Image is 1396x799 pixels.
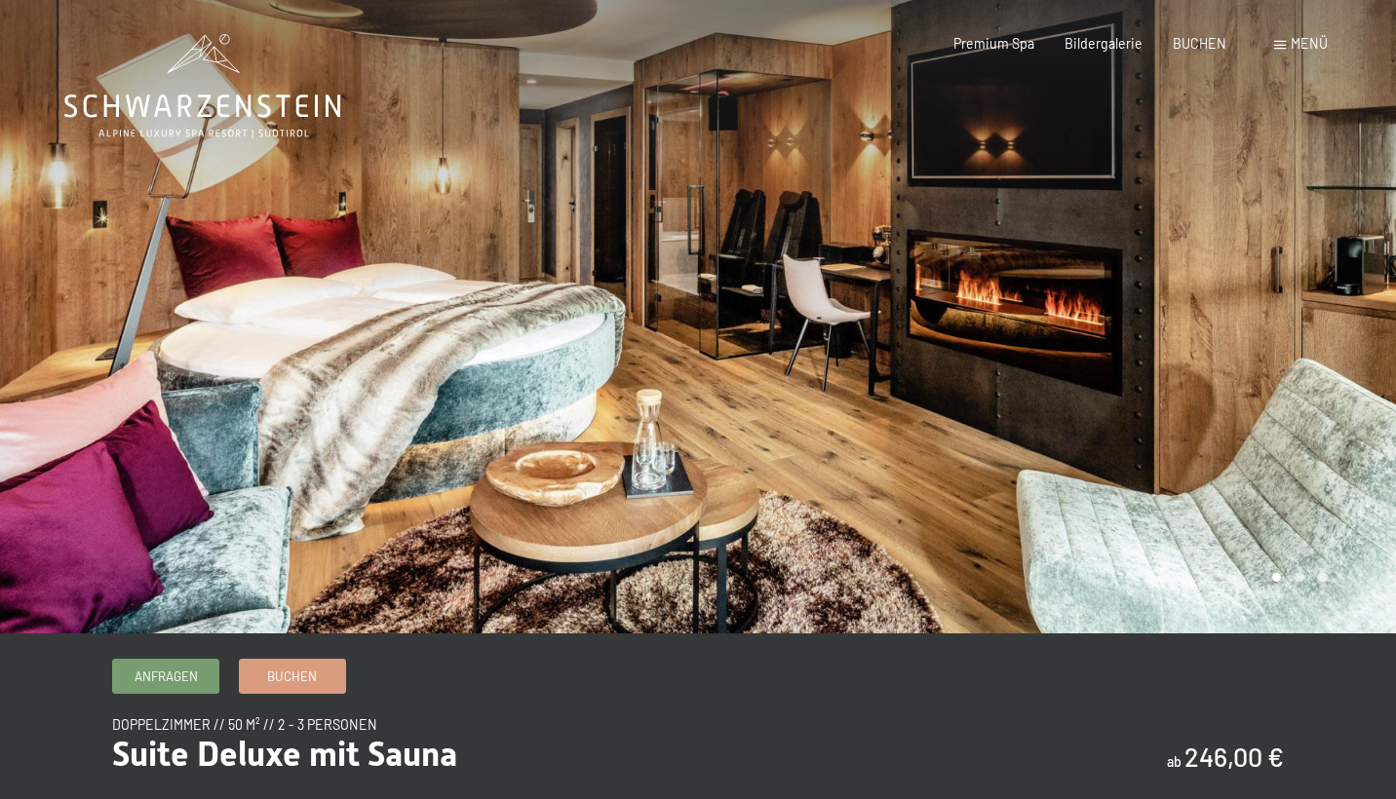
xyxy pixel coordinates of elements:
a: Anfragen [113,660,218,692]
span: Suite Deluxe mit Sauna [112,734,457,774]
a: Buchen [240,660,345,692]
a: Bildergalerie [1065,35,1143,52]
a: Premium Spa [953,35,1034,52]
span: Anfragen [135,667,198,685]
span: ab [1167,753,1182,770]
span: Buchen [267,667,317,685]
b: 246,00 € [1184,741,1284,772]
span: Doppelzimmer // 50 m² // 2 - 3 Personen [112,716,377,733]
a: BUCHEN [1173,35,1226,52]
span: Menü [1291,35,1328,52]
